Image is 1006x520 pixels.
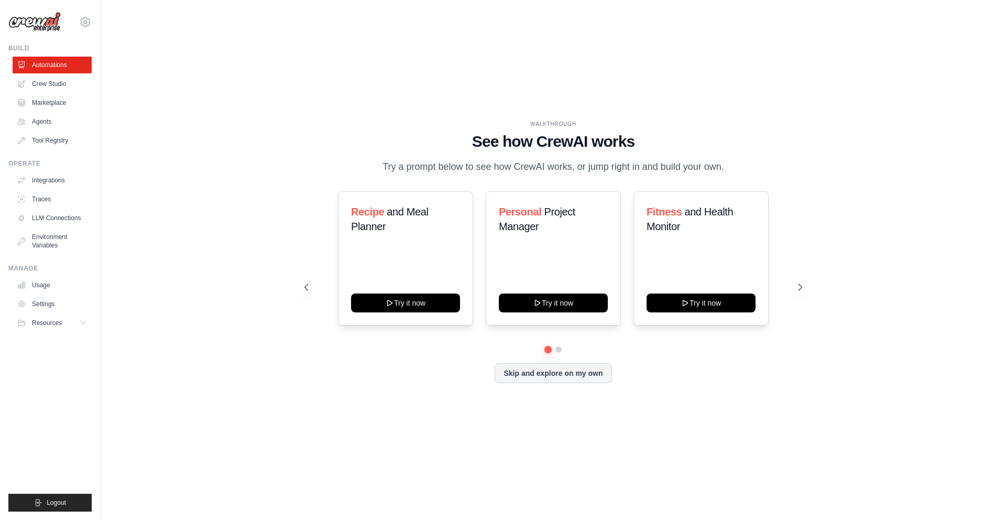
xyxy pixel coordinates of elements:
[304,120,802,128] div: WALKTHROUGH
[8,159,92,168] div: Operate
[304,132,802,151] h1: See how CrewAI works
[13,57,92,73] a: Automations
[13,172,92,189] a: Integrations
[647,294,756,312] button: Try it now
[377,159,729,175] p: Try a prompt below to see how CrewAI works, or jump right in and build your own.
[13,75,92,92] a: Crew Studio
[13,315,92,331] button: Resources
[647,206,682,218] span: Fitness
[13,229,92,254] a: Environment Variables
[13,210,92,226] a: LLM Connections
[13,94,92,111] a: Marketplace
[499,206,575,232] span: Project Manager
[13,132,92,149] a: Tool Registry
[499,294,608,312] button: Try it now
[351,206,428,232] span: and Meal Planner
[13,113,92,130] a: Agents
[13,277,92,294] a: Usage
[32,319,62,327] span: Resources
[351,294,460,312] button: Try it now
[8,12,61,32] img: Logo
[954,470,1006,520] iframe: Chat Widget
[351,206,384,218] span: Recipe
[13,191,92,208] a: Traces
[47,499,66,507] span: Logout
[647,206,733,232] span: and Health Monitor
[495,363,611,383] button: Skip and explore on my own
[8,494,92,512] button: Logout
[499,206,541,218] span: Personal
[8,264,92,273] div: Manage
[8,44,92,52] div: Build
[13,296,92,312] a: Settings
